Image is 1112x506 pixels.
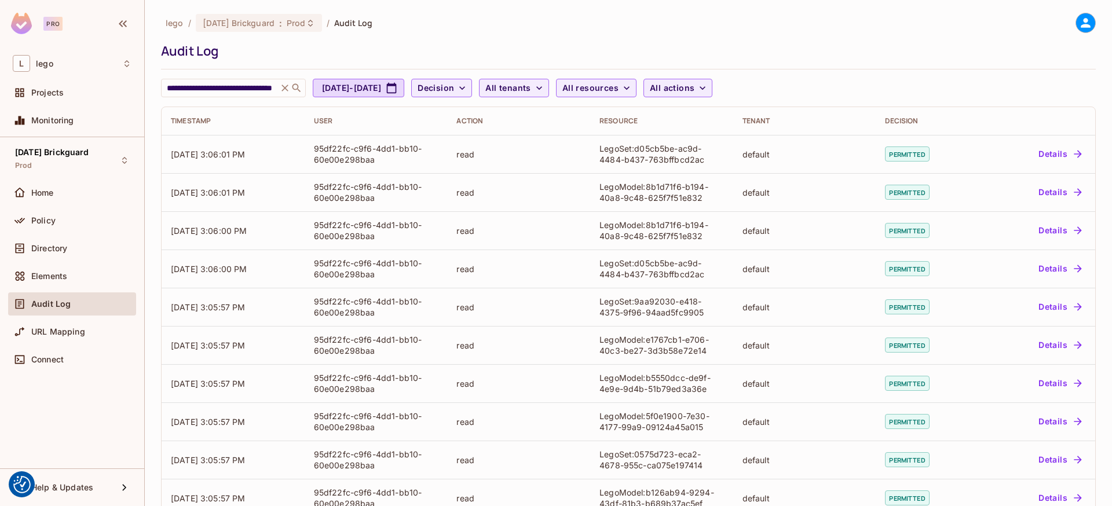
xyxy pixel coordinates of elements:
span: All actions [650,81,694,96]
div: Tenant [742,116,867,126]
div: default [742,302,867,313]
span: Help & Updates [31,483,93,492]
div: LegoModel:e1767cb1-e706-40c3-be27-3d3b58e72e14 [599,334,724,356]
span: permitted [885,414,929,429]
span: [DATE] 3:06:00 PM [171,226,247,236]
span: [DATE] 3:06:00 PM [171,264,247,274]
div: 95df22fc-c9f6-4dd1-bb10-60e00e298baa [314,334,438,356]
div: read [456,187,581,198]
span: permitted [885,338,929,353]
div: default [742,416,867,427]
span: Projects [31,88,64,97]
span: permitted [885,261,929,276]
span: [DATE] 3:05:57 PM [171,302,246,312]
span: Audit Log [31,299,71,309]
div: read [456,263,581,274]
div: read [456,340,581,351]
span: permitted [885,299,929,314]
button: [DATE]-[DATE] [313,79,404,97]
div: Pro [43,17,63,31]
span: [DATE] 3:06:01 PM [171,149,246,159]
div: 95df22fc-c9f6-4dd1-bb10-60e00e298baa [314,296,438,318]
span: the active workspace [166,17,184,28]
span: Audit Log [334,17,372,28]
div: 95df22fc-c9f6-4dd1-bb10-60e00e298baa [314,181,438,203]
button: Details [1034,298,1086,316]
div: read [456,149,581,160]
div: LegoSet:d05cb5be-ac9d-4484-b437-763bffbcd2ac [599,143,724,165]
div: User [314,116,438,126]
span: : [279,19,283,28]
span: [DATE] 3:06:01 PM [171,188,246,197]
div: 95df22fc-c9f6-4dd1-bb10-60e00e298baa [314,258,438,280]
span: permitted [885,146,929,162]
button: Consent Preferences [13,476,31,493]
div: Action [456,116,581,126]
span: L [13,55,30,72]
button: Details [1034,450,1086,469]
button: All actions [643,79,712,97]
div: LegoSet:0575d723-eca2-4678-955c-ca075e197414 [599,449,724,471]
div: 95df22fc-c9f6-4dd1-bb10-60e00e298baa [314,410,438,432]
div: 95df22fc-c9f6-4dd1-bb10-60e00e298baa [314,449,438,471]
li: / [188,17,191,28]
div: read [456,416,581,427]
span: Policy [31,216,56,225]
span: Decision [418,81,454,96]
span: Directory [31,244,67,253]
div: LegoSet:d05cb5be-ac9d-4484-b437-763bffbcd2ac [599,258,724,280]
span: [DATE] 3:05:57 PM [171,340,246,350]
div: read [456,493,581,504]
span: [DATE] 3:05:57 PM [171,379,246,388]
div: 95df22fc-c9f6-4dd1-bb10-60e00e298baa [314,219,438,241]
span: [DATE] Brickguard [15,148,89,157]
div: default [742,454,867,465]
button: All tenants [479,79,548,97]
img: Revisit consent button [13,476,31,493]
button: All resources [556,79,637,97]
div: LegoSet:9aa92030-e418-4375-9f96-94aad5fc9905 [599,296,724,318]
span: All tenants [485,81,531,96]
div: default [742,149,867,160]
span: [DATE] 3:05:57 PM [171,417,246,427]
button: Details [1034,221,1086,240]
button: Decision [411,79,472,97]
div: 95df22fc-c9f6-4dd1-bb10-60e00e298baa [314,372,438,394]
span: [DATE] Brickguard [203,17,275,28]
div: LegoModel:8b1d71f6-b194-40a8-9c48-625f7f51e832 [599,181,724,203]
span: URL Mapping [31,327,85,336]
div: default [742,378,867,389]
div: read [456,454,581,465]
div: read [456,378,581,389]
span: [DATE] 3:05:57 PM [171,493,246,503]
span: Monitoring [31,116,74,125]
div: 95df22fc-c9f6-4dd1-bb10-60e00e298baa [314,143,438,165]
span: permitted [885,376,929,391]
div: default [742,340,867,351]
span: Elements [31,272,67,281]
div: default [742,187,867,198]
span: permitted [885,452,929,467]
span: Prod [287,17,306,28]
span: Home [31,188,54,197]
div: read [456,225,581,236]
span: Connect [31,355,64,364]
button: Details [1034,412,1086,431]
div: LegoModel:5f0e1900-7e30-4177-99a9-09124a45a015 [599,410,724,432]
div: default [742,225,867,236]
div: Decision [885,116,970,126]
button: Details [1034,374,1086,393]
li: / [327,17,330,28]
div: Resource [599,116,724,126]
button: Details [1034,183,1086,201]
span: permitted [885,490,929,505]
span: [DATE] 3:05:57 PM [171,455,246,465]
button: Details [1034,259,1086,278]
span: Workspace: lego [36,59,53,68]
div: read [456,302,581,313]
span: permitted [885,185,929,200]
div: default [742,263,867,274]
button: Details [1034,336,1086,354]
span: permitted [885,223,929,238]
div: LegoModel:b5550dcc-de9f-4e9e-9d4b-51b79ed3a36e [599,372,724,394]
